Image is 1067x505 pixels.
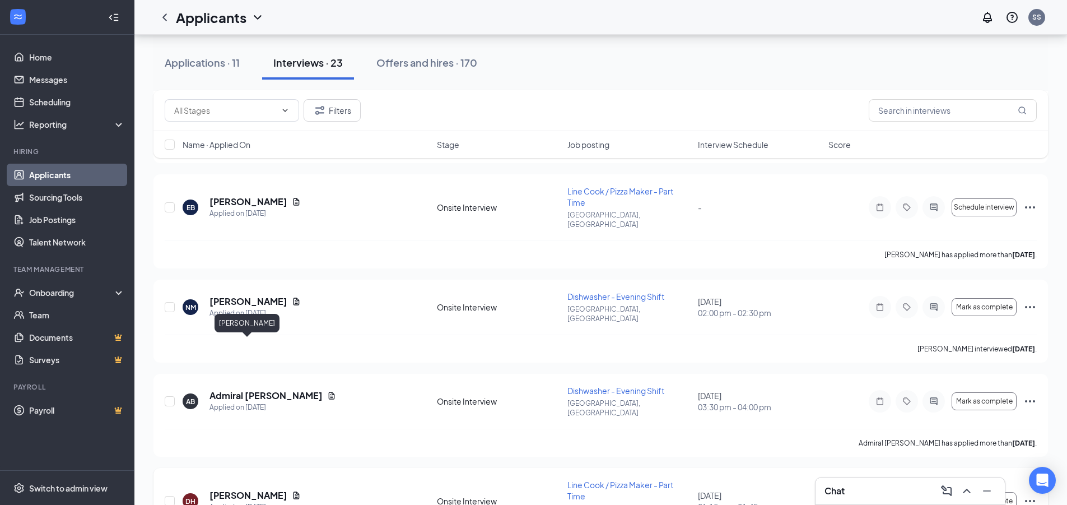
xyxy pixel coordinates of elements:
[927,397,940,406] svg: ActiveChat
[956,303,1013,311] span: Mark as complete
[209,295,287,308] h5: [PERSON_NAME]
[828,139,851,150] span: Score
[1012,251,1035,259] b: [DATE]
[900,397,914,406] svg: Tag
[873,397,887,406] svg: Note
[952,198,1017,216] button: Schedule interview
[567,386,664,396] span: Dishwasher - Evening Shift
[567,139,609,150] span: Job posting
[567,291,664,302] span: Dishwasher - Evening Shift
[698,401,822,413] span: 03:30 pm - 04:00 pm
[327,391,336,400] svg: Document
[958,482,976,500] button: ChevronUp
[29,287,115,298] div: Onboarding
[183,139,250,150] span: Name · Applied On
[1012,439,1035,447] b: [DATE]
[869,99,1037,122] input: Search in interviews
[13,147,123,156] div: Hiring
[884,250,1037,260] p: [PERSON_NAME] has applied more than .
[13,265,123,274] div: Team Management
[209,390,323,402] h5: Admiral [PERSON_NAME]
[185,303,196,312] div: NM
[29,119,125,130] div: Reporting
[567,304,691,323] p: [GEOGRAPHIC_DATA], [GEOGRAPHIC_DATA]
[176,8,246,27] h1: Applicants
[209,196,287,208] h5: [PERSON_NAME]
[13,119,25,130] svg: Analysis
[437,139,459,150] span: Stage
[927,203,940,212] svg: ActiveChat
[108,12,119,23] svg: Collapse
[273,55,343,70] div: Interviews · 23
[567,210,691,229] p: [GEOGRAPHIC_DATA], [GEOGRAPHIC_DATA]
[960,484,973,498] svg: ChevronUp
[292,197,301,206] svg: Document
[209,402,336,413] div: Applied on [DATE]
[927,303,940,312] svg: ActiveChat
[281,106,290,115] svg: ChevronDown
[292,491,301,500] svg: Document
[1032,12,1041,22] div: SS
[304,99,361,122] button: Filter Filters
[952,392,1017,410] button: Mark as complete
[29,483,108,494] div: Switch to admin view
[1023,395,1037,408] svg: Ellipses
[1018,106,1027,115] svg: MagnifyingGlass
[698,390,822,413] div: [DATE]
[12,11,24,22] svg: WorkstreamLogo
[437,302,561,313] div: Onsite Interview
[158,11,171,24] svg: ChevronLeft
[980,484,994,498] svg: Minimize
[1012,345,1035,353] b: [DATE]
[900,303,914,312] svg: Tag
[567,399,691,418] p: [GEOGRAPHIC_DATA], [GEOGRAPHIC_DATA]
[437,396,561,407] div: Onsite Interview
[292,297,301,306] svg: Document
[940,484,953,498] svg: ComposeMessage
[824,485,845,497] h3: Chat
[1023,201,1037,214] svg: Ellipses
[1023,300,1037,314] svg: Ellipses
[698,202,702,212] span: -
[29,68,125,91] a: Messages
[215,314,279,332] div: [PERSON_NAME]
[567,186,673,207] span: Line Cook / Pizza Maker - Part Time
[376,55,477,70] div: Offers and hires · 170
[698,139,768,150] span: Interview Schedule
[29,164,125,186] a: Applicants
[437,202,561,213] div: Onsite Interview
[981,11,994,24] svg: Notifications
[859,438,1037,448] p: Admiral [PERSON_NAME] has applied more than .
[873,203,887,212] svg: Note
[29,91,125,113] a: Scheduling
[1005,11,1019,24] svg: QuestionInfo
[567,480,673,501] span: Line Cook / Pizza Maker - Part Time
[165,55,240,70] div: Applications · 11
[873,303,887,312] svg: Note
[956,397,1013,405] span: Mark as complete
[29,231,125,253] a: Talent Network
[251,11,264,24] svg: ChevronDown
[938,482,956,500] button: ComposeMessage
[954,203,1014,211] span: Schedule interview
[917,344,1037,354] p: [PERSON_NAME] interviewed .
[29,209,125,231] a: Job Postings
[698,307,822,318] span: 02:00 pm - 02:30 pm
[174,104,276,117] input: All Stages
[186,397,195,406] div: AB
[900,203,914,212] svg: Tag
[13,483,25,494] svg: Settings
[29,326,125,349] a: DocumentsCrown
[29,349,125,371] a: SurveysCrown
[952,298,1017,316] button: Mark as complete
[1029,467,1056,494] div: Open Intercom Messenger
[29,304,125,326] a: Team
[187,203,195,212] div: EB
[13,382,123,392] div: Payroll
[13,287,25,298] svg: UserCheck
[209,489,287,502] h5: [PERSON_NAME]
[209,208,301,219] div: Applied on [DATE]
[698,296,822,318] div: [DATE]
[978,482,996,500] button: Minimize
